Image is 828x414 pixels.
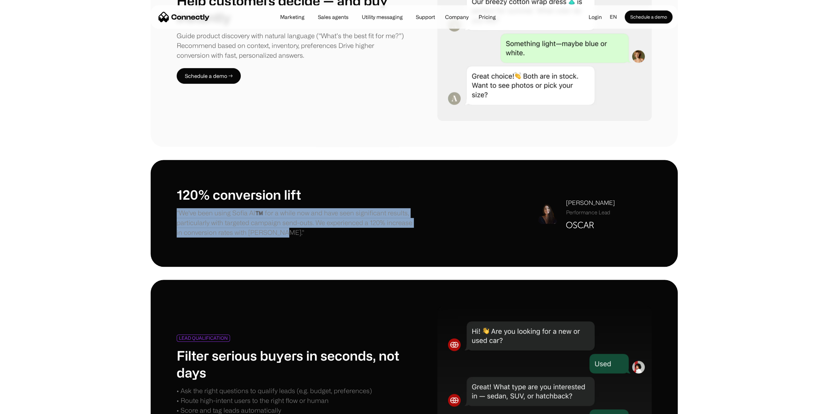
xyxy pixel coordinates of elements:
a: Schedule a demo [625,10,672,23]
div: Company [445,12,468,21]
p: "We've been using Sofia AI™️ for a while now and have seen significant results, particularly with... [177,208,414,237]
div: Performance Lead [566,208,615,216]
a: Marketing [275,14,310,20]
div: en [610,12,617,22]
div: Guide product discovery with natural language (“What’s the best fit for me?”) Recommend based on ... [177,31,405,60]
h1: 120% conversion lift [177,186,414,203]
a: Sales agents [313,14,354,20]
div: LEAD QUALIFICATION [179,335,228,340]
a: home [158,12,210,22]
a: Pricing [473,14,501,20]
div: [PERSON_NAME] [566,198,615,207]
div: en [607,12,625,22]
h1: Filter serious buyers in seconds, not days [177,347,405,381]
ul: Language list [13,403,39,412]
a: Utility messaging [357,14,408,20]
a: Login [583,12,607,22]
div: Company [443,12,470,21]
a: Support [411,14,440,20]
a: Schedule a demo → [177,68,241,84]
aside: Language selected: English [7,402,39,412]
